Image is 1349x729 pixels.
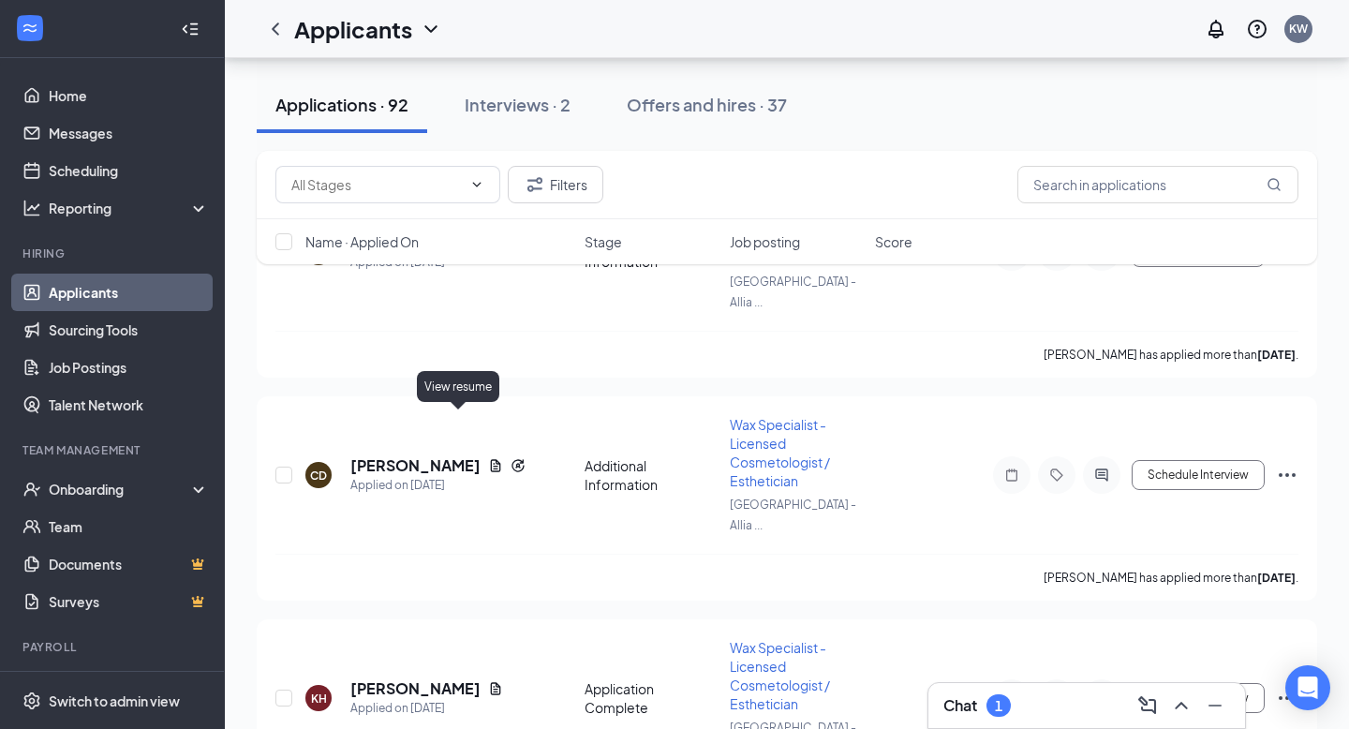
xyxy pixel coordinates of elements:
span: Stage [585,232,622,251]
p: [PERSON_NAME] has applied more than . [1044,570,1298,586]
button: Schedule Interview [1132,460,1265,490]
div: Offers and hires · 37 [627,93,787,116]
button: Filter Filters [508,166,603,203]
svg: ChevronUp [1170,694,1193,717]
div: Team Management [22,442,205,458]
svg: Document [488,681,503,696]
a: Team [49,508,209,545]
svg: Analysis [22,199,41,217]
a: SurveysCrown [49,583,209,620]
button: ComposeMessage [1133,691,1163,721]
input: Search in applications [1017,166,1298,203]
div: 1 [995,698,1002,714]
a: DocumentsCrown [49,545,209,583]
b: [DATE] [1257,571,1296,585]
button: ChevronUp [1166,691,1196,721]
div: Interviews · 2 [465,93,571,116]
h3: Chat [943,695,977,716]
h5: [PERSON_NAME] [350,678,481,699]
div: Applied on [DATE] [350,699,503,718]
input: All Stages [291,174,462,195]
div: Open Intercom Messenger [1285,665,1330,710]
svg: UserCheck [22,480,41,498]
div: Applications · 92 [275,93,408,116]
svg: Minimize [1204,694,1226,717]
div: KH [311,691,327,707]
svg: Notifications [1205,18,1227,40]
span: Name · Applied On [305,232,419,251]
div: KW [1289,21,1308,37]
b: [DATE] [1257,348,1296,362]
div: Hiring [22,245,205,261]
span: Job posting [730,232,800,251]
p: [PERSON_NAME] has applied more than . [1044,347,1298,363]
div: Onboarding [49,480,193,498]
svg: Reapply [511,458,526,473]
a: Talent Network [49,386,209,424]
div: View resume [417,371,499,402]
svg: Tag [1045,468,1068,483]
a: Applicants [49,274,209,311]
svg: Filter [524,173,546,196]
div: Applied on [DATE] [350,476,526,495]
a: Home [49,77,209,114]
a: Scheduling [49,152,209,189]
svg: ComposeMessage [1136,694,1159,717]
svg: MagnifyingGlass [1267,177,1282,192]
a: Sourcing Tools [49,311,209,349]
svg: Ellipses [1276,687,1298,709]
button: Minimize [1200,691,1230,721]
span: Wax Specialist - Licensed Cosmetologist / Esthetician [730,639,830,712]
div: Additional Information [585,456,719,494]
h1: Applicants [294,13,412,45]
svg: Note [1001,468,1023,483]
svg: ChevronDown [420,18,442,40]
svg: Document [488,458,503,473]
div: CD [310,468,327,484]
a: Messages [49,114,209,152]
svg: WorkstreamLogo [21,19,39,37]
a: PayrollCrown [49,667,209,705]
svg: Settings [22,692,41,710]
svg: Collapse [181,20,200,38]
svg: ActiveChat [1090,468,1113,483]
span: [GEOGRAPHIC_DATA] - Allia ... [730,498,856,532]
a: Job Postings [49,349,209,386]
div: Payroll [22,639,205,655]
svg: QuestionInfo [1246,18,1268,40]
div: Application Complete [585,679,719,717]
svg: ChevronDown [469,177,484,192]
span: Score [875,232,912,251]
div: Reporting [49,199,210,217]
span: Wax Specialist - Licensed Cosmetologist / Esthetician [730,416,830,489]
svg: ChevronLeft [264,18,287,40]
div: Switch to admin view [49,692,180,710]
svg: Ellipses [1276,464,1298,486]
h5: [PERSON_NAME] [350,455,481,476]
